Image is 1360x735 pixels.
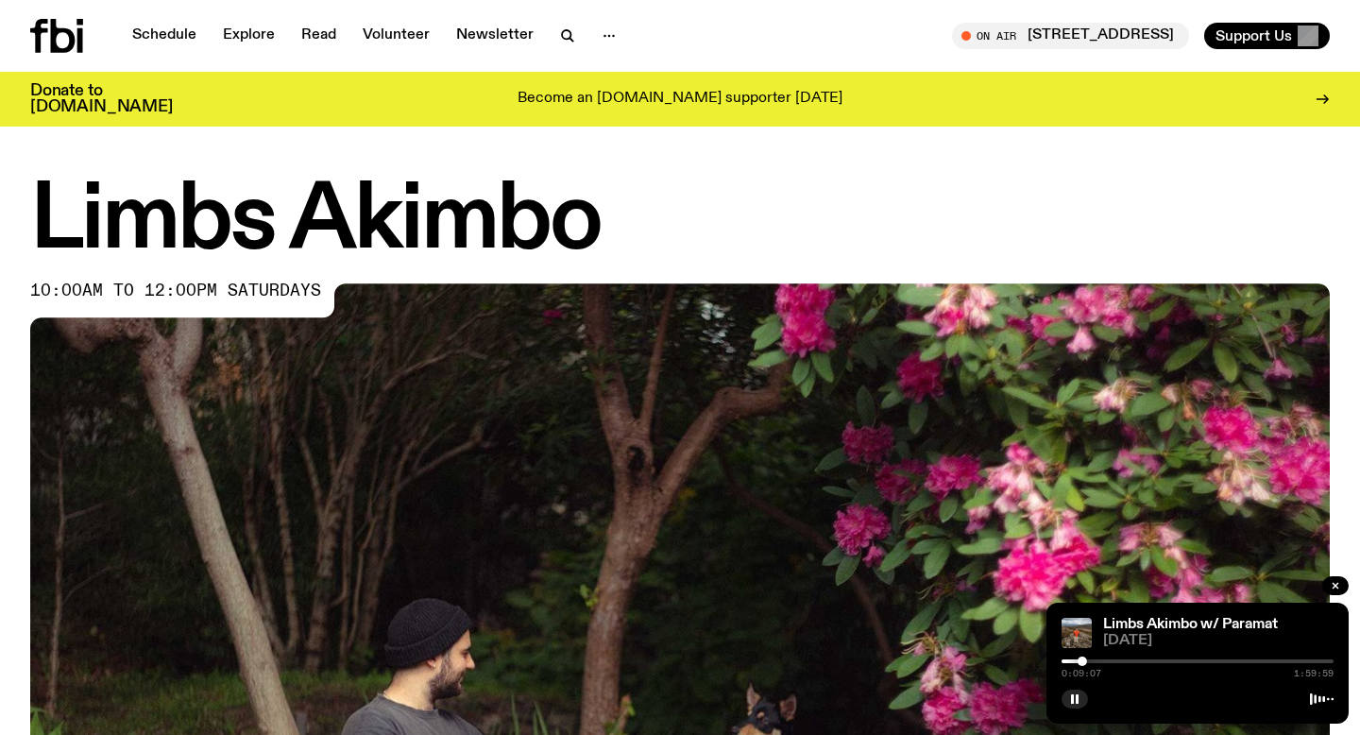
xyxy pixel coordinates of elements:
[121,23,208,49] a: Schedule
[1103,634,1334,648] span: [DATE]
[1062,669,1101,678] span: 0:09:07
[30,283,321,299] span: 10:00am to 12:00pm saturdays
[351,23,441,49] a: Volunteer
[30,83,173,115] h3: Donate to [DOMAIN_NAME]
[952,23,1189,49] button: On Air[STREET_ADDRESS]
[1204,23,1330,49] button: Support Us
[212,23,286,49] a: Explore
[445,23,545,49] a: Newsletter
[1103,617,1278,632] a: Limbs Akimbo w/ Paramat
[30,179,1330,265] h1: Limbs Akimbo
[1294,669,1334,678] span: 1:59:59
[518,91,842,108] p: Become an [DOMAIN_NAME] supporter [DATE]
[290,23,348,49] a: Read
[1215,27,1292,44] span: Support Us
